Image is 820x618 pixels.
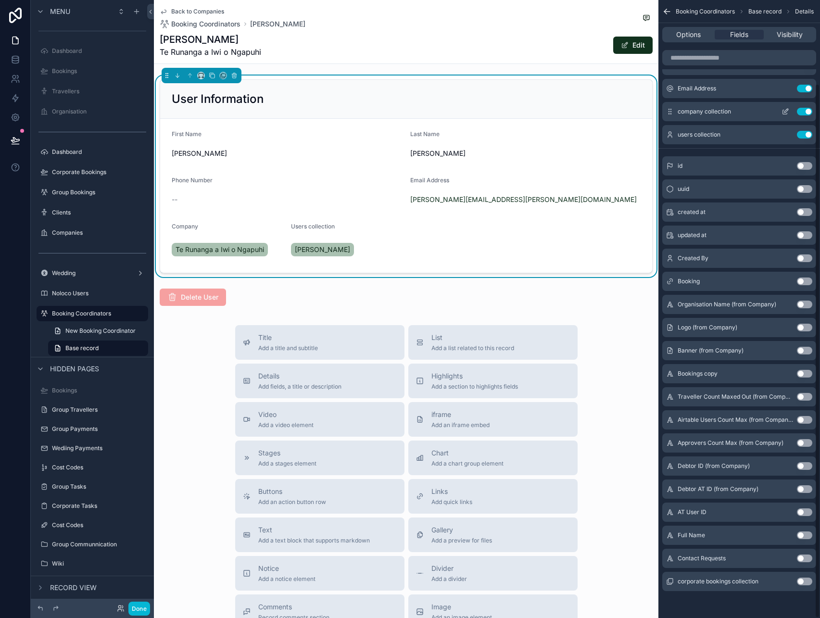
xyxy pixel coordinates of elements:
[431,383,518,391] span: Add a section to highlights fields
[258,421,314,429] span: Add a video element
[52,387,146,394] label: Bookings
[431,371,518,381] span: Highlights
[678,462,750,470] span: Debtor ID (from Company)
[37,575,148,591] a: Wedding Package Costs
[37,43,148,59] a: Dashboard
[235,402,404,437] button: VideoAdd a video element
[160,33,261,46] h1: [PERSON_NAME]
[52,148,146,156] label: Dashboard
[37,286,148,301] a: Noloco Users
[431,575,467,583] span: Add a divider
[431,487,472,496] span: Links
[258,333,318,342] span: Title
[678,508,706,516] span: AT User ID
[52,560,146,568] label: Wiki
[613,37,653,54] button: Edit
[258,525,370,535] span: Text
[678,254,708,262] span: Created By
[408,441,578,475] button: ChartAdd a chart group element
[176,245,264,254] span: Te Runanga a Iwi o Ngapuhi
[50,7,70,16] span: Menu
[235,441,404,475] button: StagesAdd a stages element
[258,410,314,419] span: Video
[37,84,148,99] a: Travellers
[172,91,264,107] h2: User Information
[172,223,198,230] span: Company
[410,130,440,138] span: Last Name
[65,344,99,352] span: Base record
[431,602,492,612] span: Image
[678,162,682,170] span: id
[160,46,261,58] span: Te Runanga a Iwi o Ngapuhi
[431,410,490,419] span: iframe
[235,556,404,591] button: NoticeAdd a notice element
[52,209,146,216] label: Clients
[235,364,404,398] button: DetailsAdd fields, a title or description
[408,402,578,437] button: iframeAdd an iframe embed
[172,177,213,184] span: Phone Number
[65,327,136,335] span: New Booking Coordinator
[172,149,403,158] span: [PERSON_NAME]
[678,439,783,447] span: Approvers Count Max (from Company)
[37,205,148,220] a: Clients
[258,537,370,544] span: Add a text block that supports markdown
[250,19,305,29] a: [PERSON_NAME]
[37,306,148,321] a: Booking Coordinators
[50,364,99,374] span: Hidden pages
[678,231,706,239] span: updated at
[431,498,472,506] span: Add quick links
[678,301,776,308] span: Organisation Name (from Company)
[52,541,146,548] label: Group Communnication
[50,583,97,593] span: Record view
[52,229,146,237] label: Companies
[37,460,148,475] a: Cost Codes
[235,325,404,360] button: TitleAdd a title and subtitle
[37,185,148,200] a: Group Bookings
[52,189,146,196] label: Group Bookings
[171,19,240,29] span: Booking Coordinators
[37,104,148,119] a: Organisation
[258,498,326,506] span: Add an action button row
[431,525,492,535] span: Gallery
[52,47,146,55] label: Dashboard
[128,602,150,616] button: Done
[52,168,146,176] label: Corporate Bookings
[410,149,522,158] span: [PERSON_NAME]
[37,63,148,79] a: Bookings
[37,479,148,494] a: Group Tasks
[37,517,148,533] a: Cost Codes
[258,460,316,467] span: Add a stages element
[37,225,148,240] a: Companies
[678,347,744,354] span: Banner (from Company)
[408,556,578,591] button: DividerAdd a divider
[258,448,316,458] span: Stages
[676,8,735,15] span: Booking Coordinators
[678,131,720,139] span: users collection
[431,448,504,458] span: Chart
[678,108,731,115] span: company collection
[52,310,142,317] label: Booking Coordinators
[258,344,318,352] span: Add a title and subtitle
[52,67,146,75] label: Bookings
[431,537,492,544] span: Add a preview for files
[678,324,737,331] span: Logo (from Company)
[52,444,146,452] label: Wediing Payments
[52,269,133,277] label: Wedding
[52,290,146,297] label: Noloco Users
[291,243,354,256] a: [PERSON_NAME]
[408,364,578,398] button: HighlightsAdd a section to highlights fields
[258,564,315,573] span: Notice
[37,498,148,514] a: Corporate Tasks
[171,8,224,15] span: Back to Companies
[172,195,177,204] span: --
[408,325,578,360] button: ListAdd a list related to this record
[37,265,148,281] a: Wedding
[235,517,404,552] button: TextAdd a text block that supports markdown
[258,487,326,496] span: Buttons
[410,177,449,184] span: Email Address
[37,383,148,398] a: Bookings
[678,370,718,378] span: Bookings copy
[678,208,706,216] span: created at
[431,333,514,342] span: List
